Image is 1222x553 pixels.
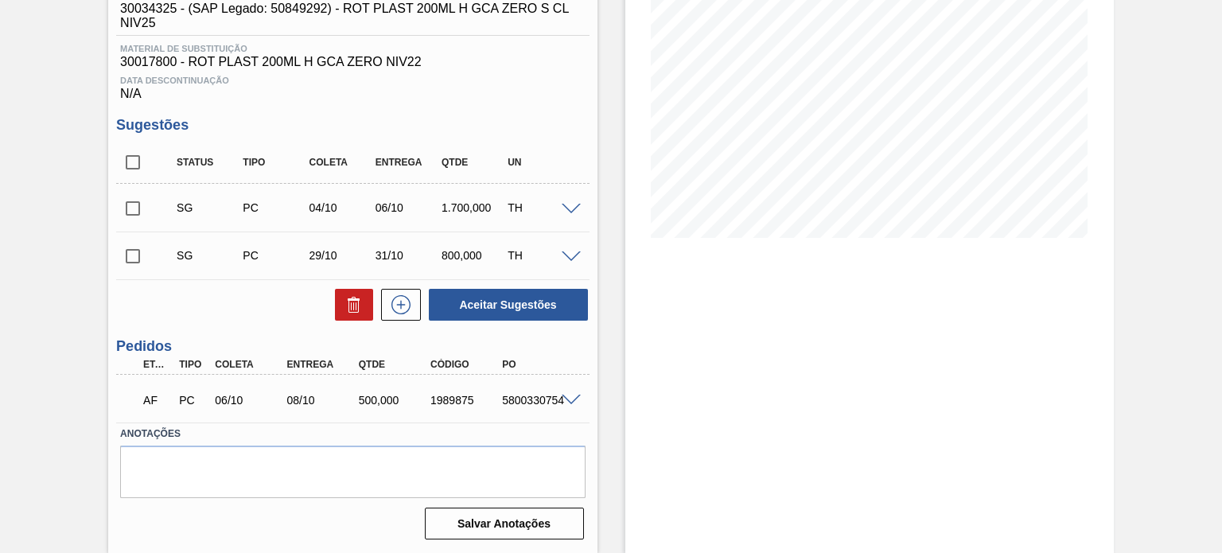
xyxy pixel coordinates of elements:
[143,394,171,407] p: AF
[327,289,373,321] div: Excluir Sugestões
[120,76,585,85] span: Data Descontinuação
[504,249,576,262] div: TH
[498,359,577,370] div: PO
[355,359,434,370] div: Qtde
[421,287,590,322] div: Aceitar Sugestões
[438,249,510,262] div: 800,000
[173,201,245,214] div: Sugestão Criada
[120,55,585,69] span: 30017800 - ROT PLAST 200ML H GCA ZERO NIV22
[211,359,290,370] div: Coleta
[120,423,585,446] label: Anotações
[175,359,211,370] div: Tipo
[498,394,577,407] div: 5800330754
[429,289,588,321] button: Aceitar Sugestões
[116,69,589,101] div: N/A
[239,201,311,214] div: Pedido de Compra
[116,338,589,355] h3: Pedidos
[426,394,505,407] div: 1989875
[305,157,378,168] div: Coleta
[239,157,311,168] div: Tipo
[116,117,589,134] h3: Sugestões
[373,289,421,321] div: Nova sugestão
[211,394,290,407] div: 06/10/2025
[139,359,175,370] div: Etapa
[426,359,505,370] div: Código
[175,394,211,407] div: Pedido de Compra
[438,157,510,168] div: Qtde
[173,249,245,262] div: Sugestão Criada
[120,2,593,30] span: 30034325 - (SAP Legado: 50849292) - ROT PLAST 200ML H GCA ZERO S CL NIV25
[372,201,444,214] div: 06/10/2025
[283,394,362,407] div: 08/10/2025
[173,157,245,168] div: Status
[372,157,444,168] div: Entrega
[504,157,576,168] div: UN
[372,249,444,262] div: 31/10/2025
[239,249,311,262] div: Pedido de Compra
[283,359,362,370] div: Entrega
[438,201,510,214] div: 1.700,000
[504,201,576,214] div: TH
[139,383,175,418] div: Aguardando Faturamento
[305,201,378,214] div: 04/10/2025
[120,44,585,53] span: Material de Substituição
[425,508,584,539] button: Salvar Anotações
[305,249,378,262] div: 29/10/2025
[355,394,434,407] div: 500,000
